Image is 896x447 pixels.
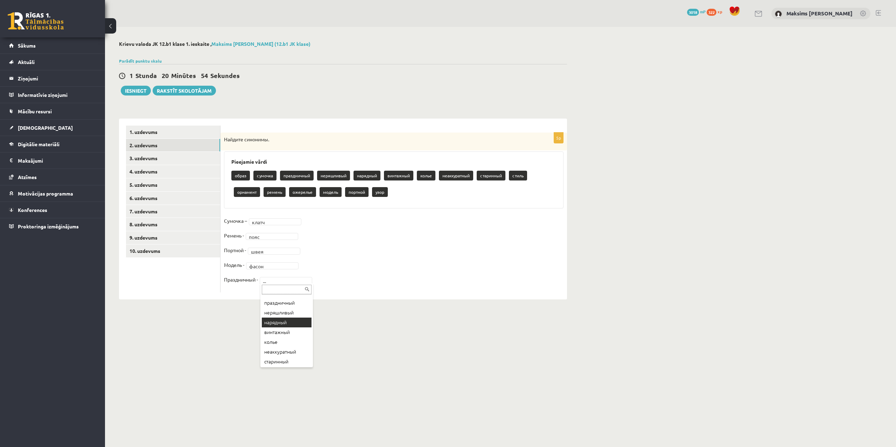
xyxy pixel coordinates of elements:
div: неаккуратный [262,347,311,357]
div: винтажный [262,327,311,337]
div: неряшливый [262,308,311,318]
div: колье [262,337,311,347]
div: нарядный [262,318,311,327]
div: старинный [262,357,311,367]
div: праздничный [262,298,311,308]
